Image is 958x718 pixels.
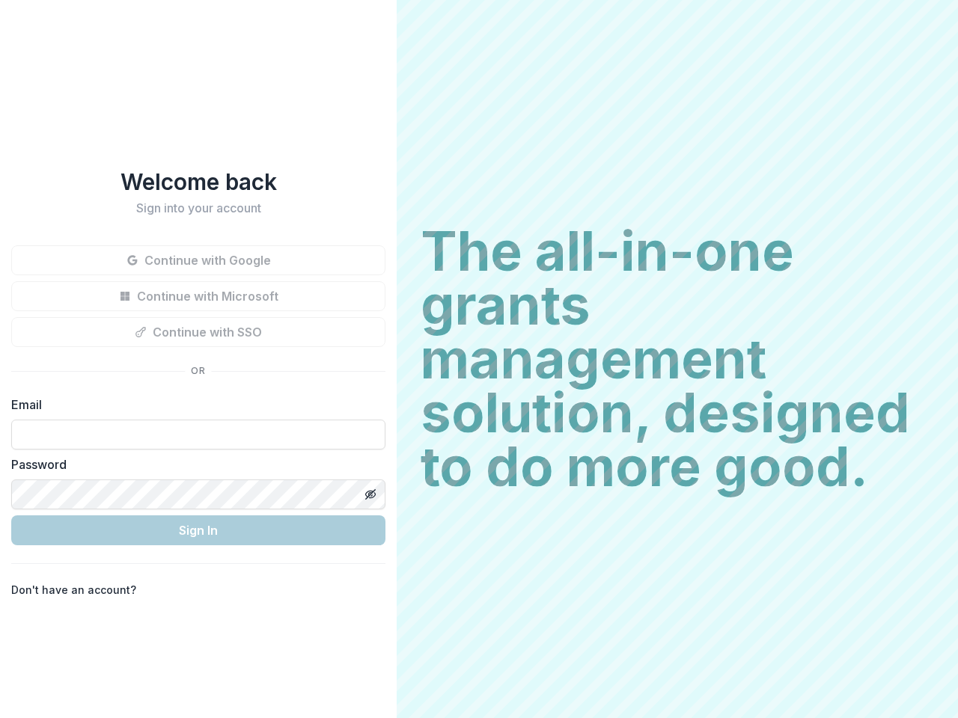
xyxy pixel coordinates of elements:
[11,317,385,347] button: Continue with SSO
[11,201,385,215] h2: Sign into your account
[11,396,376,414] label: Email
[11,168,385,195] h1: Welcome back
[359,482,382,506] button: Toggle password visibility
[11,582,136,598] p: Don't have an account?
[11,515,385,545] button: Sign In
[11,281,385,311] button: Continue with Microsoft
[11,245,385,275] button: Continue with Google
[11,455,376,473] label: Password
